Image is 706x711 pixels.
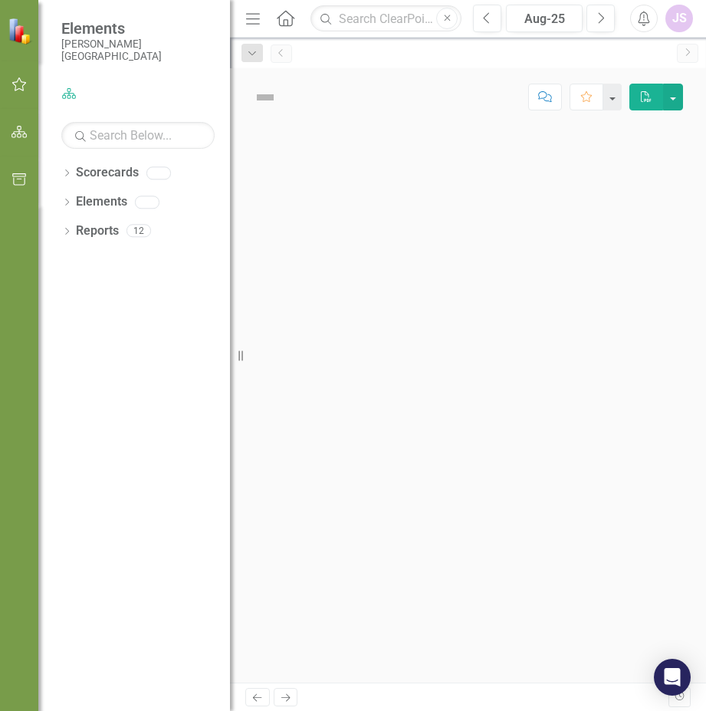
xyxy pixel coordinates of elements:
[61,38,215,63] small: [PERSON_NAME][GEOGRAPHIC_DATA]
[61,122,215,149] input: Search Below...
[506,5,583,32] button: Aug-25
[126,225,151,238] div: 12
[665,5,693,32] button: JS
[654,659,691,696] div: Open Intercom Messenger
[61,19,215,38] span: Elements
[511,10,577,28] div: Aug-25
[8,18,34,44] img: ClearPoint Strategy
[253,85,277,110] img: Not Defined
[310,5,461,32] input: Search ClearPoint...
[76,193,127,211] a: Elements
[76,164,139,182] a: Scorecards
[76,222,119,240] a: Reports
